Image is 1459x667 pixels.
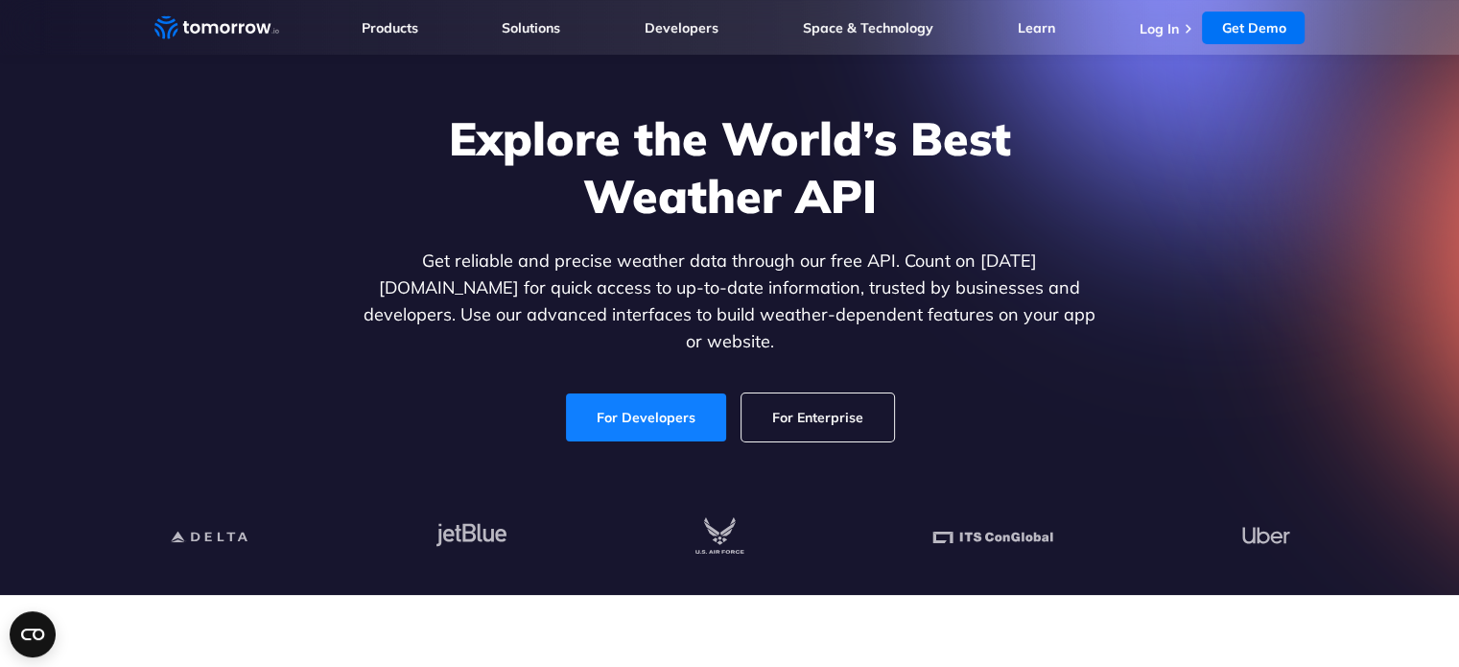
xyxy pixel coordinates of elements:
[645,19,718,36] a: Developers
[566,393,726,441] a: For Developers
[1139,20,1178,37] a: Log In
[10,611,56,657] button: Open CMP widget
[1018,19,1055,36] a: Learn
[154,13,279,42] a: Home link
[360,109,1100,225] h1: Explore the World’s Best Weather API
[502,19,560,36] a: Solutions
[360,248,1100,355] p: Get reliable and precise weather data through our free API. Count on [DATE][DOMAIN_NAME] for quic...
[1202,12,1305,44] a: Get Demo
[803,19,933,36] a: Space & Technology
[741,393,894,441] a: For Enterprise
[362,19,418,36] a: Products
